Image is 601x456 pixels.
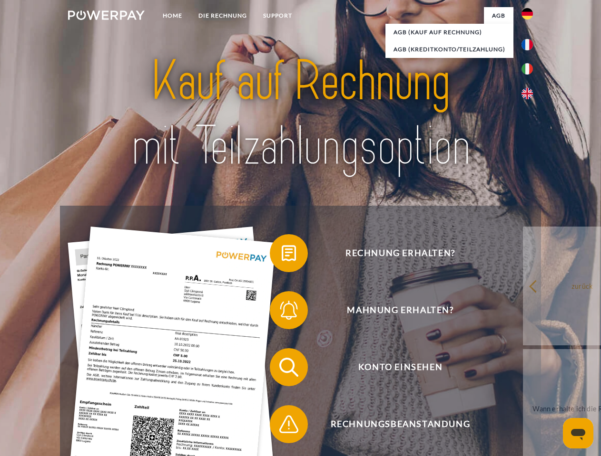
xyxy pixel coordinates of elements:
[270,405,517,443] button: Rechnungsbeanstandung
[270,234,517,272] button: Rechnung erhalten?
[91,46,510,182] img: title-powerpay_de.svg
[522,39,533,50] img: fr
[270,348,517,386] button: Konto einsehen
[522,8,533,19] img: de
[68,10,145,20] img: logo-powerpay-white.svg
[277,241,301,265] img: qb_bill.svg
[484,7,513,24] a: agb
[563,418,593,448] iframe: Schaltfläche zum Öffnen des Messaging-Fensters
[284,234,517,272] span: Rechnung erhalten?
[270,291,517,329] button: Mahnung erhalten?
[522,88,533,99] img: en
[385,24,513,41] a: AGB (Kauf auf Rechnung)
[277,355,301,379] img: qb_search.svg
[284,405,517,443] span: Rechnungsbeanstandung
[522,63,533,75] img: it
[284,291,517,329] span: Mahnung erhalten?
[155,7,190,24] a: Home
[277,298,301,322] img: qb_bell.svg
[190,7,255,24] a: DIE RECHNUNG
[385,41,513,58] a: AGB (Kreditkonto/Teilzahlung)
[284,348,517,386] span: Konto einsehen
[277,412,301,436] img: qb_warning.svg
[255,7,300,24] a: SUPPORT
